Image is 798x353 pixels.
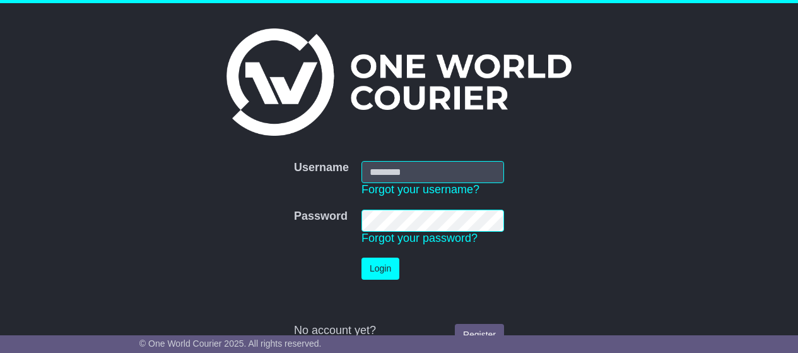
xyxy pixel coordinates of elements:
a: Forgot your password? [361,232,478,244]
div: No account yet? [294,324,504,338]
a: Forgot your username? [361,183,479,196]
label: Username [294,161,349,175]
label: Password [294,210,348,224]
button: Login [361,258,399,280]
img: One World [226,28,571,136]
a: Register [455,324,504,346]
span: © One World Courier 2025. All rights reserved. [139,338,322,349]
